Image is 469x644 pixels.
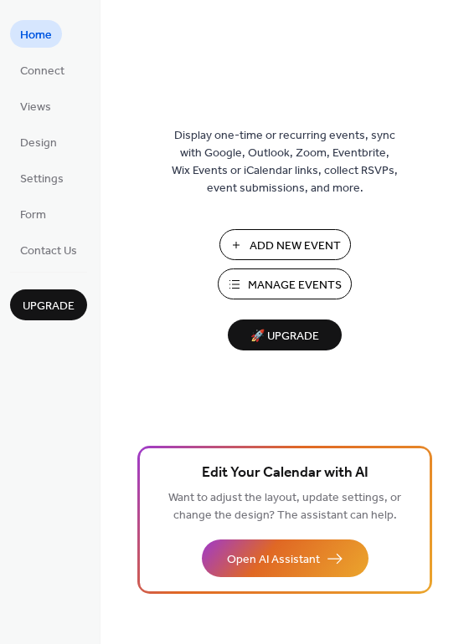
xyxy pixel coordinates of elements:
[10,92,61,120] a: Views
[20,99,51,116] span: Views
[250,238,341,255] span: Add New Event
[172,127,398,197] span: Display one-time or recurring events, sync with Google, Outlook, Zoom, Eventbrite, Wix Events or ...
[10,289,87,320] button: Upgrade
[227,551,320,569] span: Open AI Assistant
[20,171,64,188] span: Settings
[10,236,87,263] a: Contact Us
[10,164,74,192] a: Settings
[202,539,368,577] button: Open AI Assistant
[10,20,62,48] a: Home
[238,325,332,348] span: 🚀 Upgrade
[23,298,75,315] span: Upgrade
[20,207,46,224] span: Form
[228,319,342,350] button: 🚀 Upgrade
[20,243,77,260] span: Contact Us
[202,462,368,485] span: Edit Your Calendar with AI
[168,487,401,527] span: Want to adjust the layout, update settings, or change the design? The assistant can help.
[20,63,64,80] span: Connect
[20,27,52,44] span: Home
[10,200,56,227] a: Form
[219,229,351,260] button: Add New Event
[248,277,342,294] span: Manage Events
[10,128,67,156] a: Design
[10,56,75,84] a: Connect
[20,135,57,152] span: Design
[218,268,352,299] button: Manage Events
